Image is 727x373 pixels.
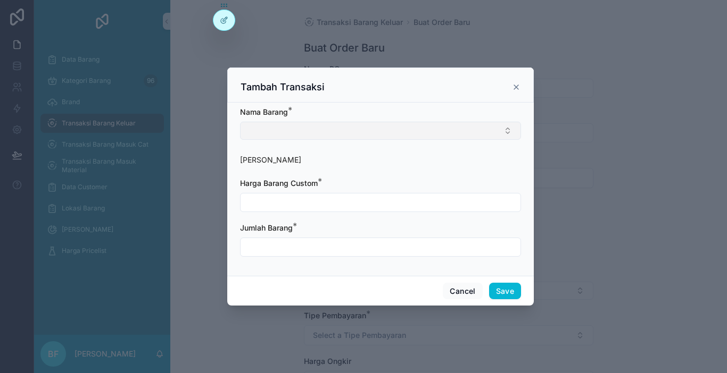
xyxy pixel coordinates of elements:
button: Save [489,283,521,300]
span: Nama Barang [240,107,288,116]
button: Cancel [443,283,482,300]
span: Harga Barang Custom [240,179,318,188]
h3: Tambah Transaksi [241,81,325,94]
span: Jumlah Barang [240,223,293,232]
span: [PERSON_NAME] [240,155,301,164]
button: Select Button [240,122,521,140]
